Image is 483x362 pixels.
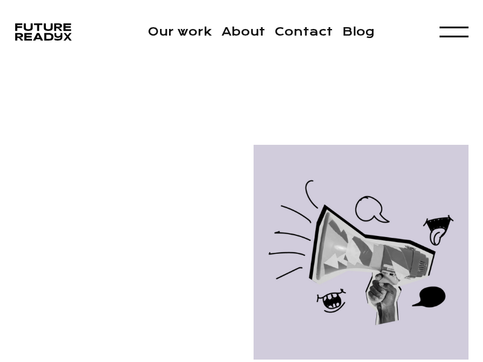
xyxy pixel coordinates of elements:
[275,25,333,39] a: Contact
[342,25,374,39] a: Blog
[222,25,265,39] a: About
[14,20,72,44] a: home
[440,19,469,45] div: menu
[14,20,72,44] img: Futurereadyx Logo
[148,25,212,39] a: Our work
